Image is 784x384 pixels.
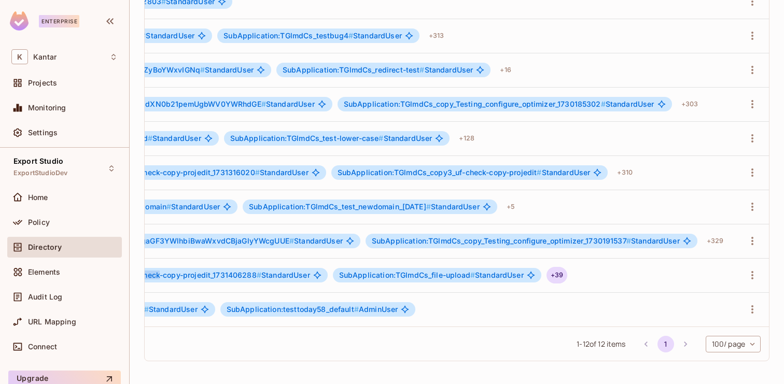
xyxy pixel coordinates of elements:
span: K [11,49,28,64]
span: Policy [28,218,50,226]
span: # [255,168,260,177]
span: Elements [28,268,60,276]
span: SubApplication:TGlmdCs_redirect-test [283,65,425,74]
span: StandardUser [372,237,680,245]
div: + 39 [547,267,567,283]
span: StandardUser [339,271,524,279]
span: # [289,236,294,245]
span: SubApplication:TGlmdCs_file-upload [339,271,475,279]
span: Projects [28,79,57,87]
span: Monitoring [28,104,66,112]
span: SubApplication:TGlmdCs_copy_Testing_configure_optimizer_1730191537 [372,236,631,245]
span: Export Studio [13,157,63,165]
div: + 128 [455,130,479,147]
div: + 329 [703,233,728,249]
span: StandardUser [344,100,654,108]
span: # [537,168,541,177]
span: # [379,134,383,143]
span: StandardUser [17,100,315,108]
span: # [354,305,359,314]
span: # [261,99,266,108]
span: Audit Log [28,293,62,301]
span: ExportStudioDev [13,169,67,177]
span: Settings [28,129,58,137]
div: + 313 [425,27,449,44]
span: SubApplication:TGlmdCs_copy_Testing_configure_optimizer_1730185302 [344,99,606,108]
nav: pagination navigation [636,336,695,352]
span: SubApplication:TGlmdCs_S2luZ3MgaGF3YWlhbiBwaWxvdCBjaGlyYWcgUUE [17,236,294,245]
div: + 303 [677,96,703,112]
span: StandardUser [17,305,198,314]
div: Enterprise [39,15,79,27]
span: AdminUser [227,305,398,314]
span: StandardUser [283,66,473,74]
span: # [200,65,205,74]
span: StandardUser [223,32,402,40]
span: # [166,202,171,211]
span: # [426,202,431,211]
span: SubApplication:TGlmdCs_test-lower-case [230,134,384,143]
span: Workspace: Kantar [33,53,57,61]
span: # [470,271,475,279]
span: # [148,134,152,143]
div: + 16 [496,62,515,78]
div: 100 / page [706,336,761,352]
span: SubApplication:TGlmdCs_test_newdomain_[DATE] [249,202,431,211]
span: # [626,236,631,245]
span: # [419,65,424,74]
span: StandardUser [17,168,309,177]
span: StandardUser [249,203,480,211]
span: # [257,271,261,279]
img: SReyMgAAAABJRU5ErkJggg== [10,11,29,31]
span: SubApplication:TGlmdCs_copy3_uf-check-copy-projedit [338,168,542,177]
span: SubApplication:testtoday58_default [227,305,359,314]
span: SubApplication:TGlmdCs_testbug4 [223,31,353,40]
span: StandardUser [17,271,310,279]
div: + 5 [502,198,519,215]
div: + 310 [613,164,637,181]
span: Directory [28,243,62,251]
span: # [601,99,606,108]
span: StandardUser [17,237,343,245]
span: StandardUser [17,134,201,143]
span: StandardUser [230,134,432,143]
span: 1 - 12 of 12 items [577,338,625,350]
button: page 1 [657,336,674,352]
span: # [348,31,353,40]
span: Connect [28,343,57,351]
span: StandardUser [338,168,591,177]
span: URL Mapping [28,318,76,326]
span: Home [28,193,48,202]
span: # [144,305,149,314]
